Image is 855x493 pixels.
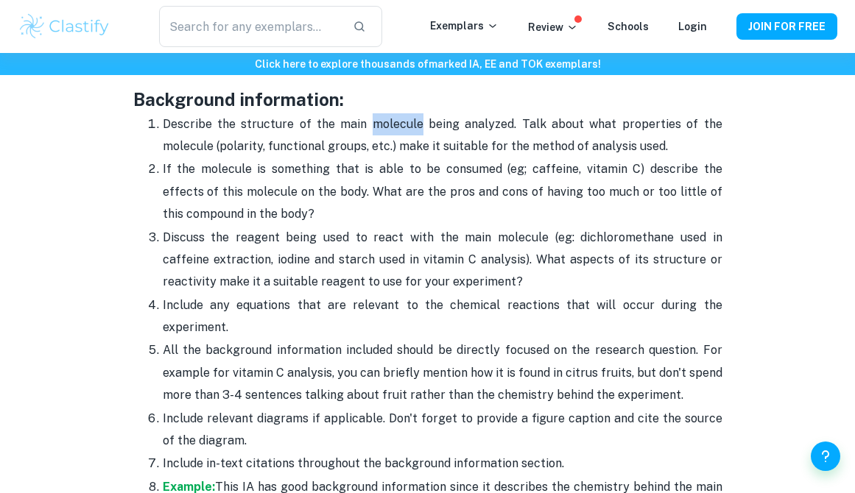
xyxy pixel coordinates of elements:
p: Include relevant diagrams if applicable. Don't forget to provide a figure caption and cite the so... [163,408,722,453]
button: JOIN FOR FREE [736,13,837,40]
p: If the molecule is something that is able to be consumed (eg; caffeine, vitamin C) describe the e... [163,158,722,225]
span: Include any equations that are relevant to the chemical reactions that will occur during the expe... [163,298,722,334]
p: Exemplars [430,18,499,34]
button: Help and Feedback [811,441,840,471]
input: Search for any exemplars... [159,6,341,47]
p: Review [528,19,578,35]
img: Clastify logo [18,12,111,41]
h6: Click here to explore thousands of marked IA, EE and TOK exemplars ! [3,56,852,72]
p: Describe the structure of the main molecule being analyzed. Talk about what properties of the mol... [163,113,722,158]
span: Discuss the reagent being used to react with the main molecule (eg: dichloromethane used in caffe... [163,230,722,289]
a: Login [678,21,707,32]
a: Schools [608,21,649,32]
span: ody? [288,207,314,221]
p: All the background information included should be directly focused on the research question. For ... [163,339,722,406]
p: Include in-text citations throughout the background information section. [163,453,722,475]
h3: Background information: [133,86,722,113]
